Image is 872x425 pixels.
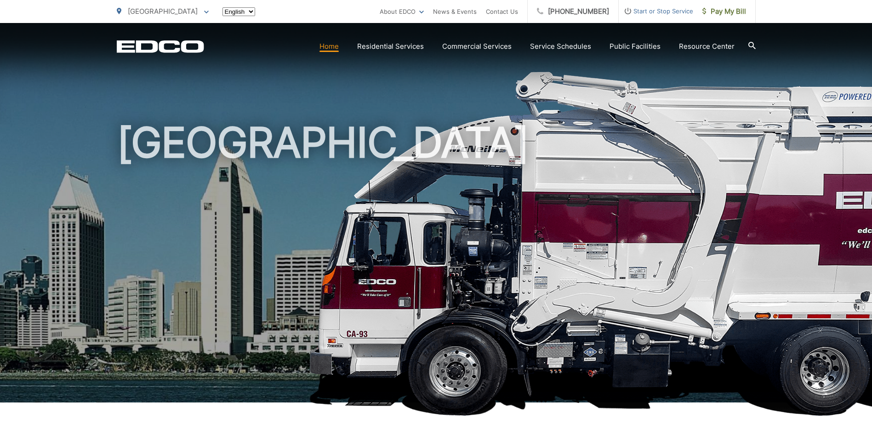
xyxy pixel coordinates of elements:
a: Commercial Services [442,41,512,52]
a: About EDCO [380,6,424,17]
a: EDCD logo. Return to the homepage. [117,40,204,53]
span: Pay My Bill [702,6,746,17]
a: Home [319,41,339,52]
a: Service Schedules [530,41,591,52]
a: Contact Us [486,6,518,17]
select: Select a language [222,7,255,16]
a: Public Facilities [610,41,661,52]
a: Residential Services [357,41,424,52]
a: Resource Center [679,41,735,52]
span: [GEOGRAPHIC_DATA] [128,7,198,16]
a: News & Events [433,6,477,17]
h1: [GEOGRAPHIC_DATA] [117,120,756,411]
